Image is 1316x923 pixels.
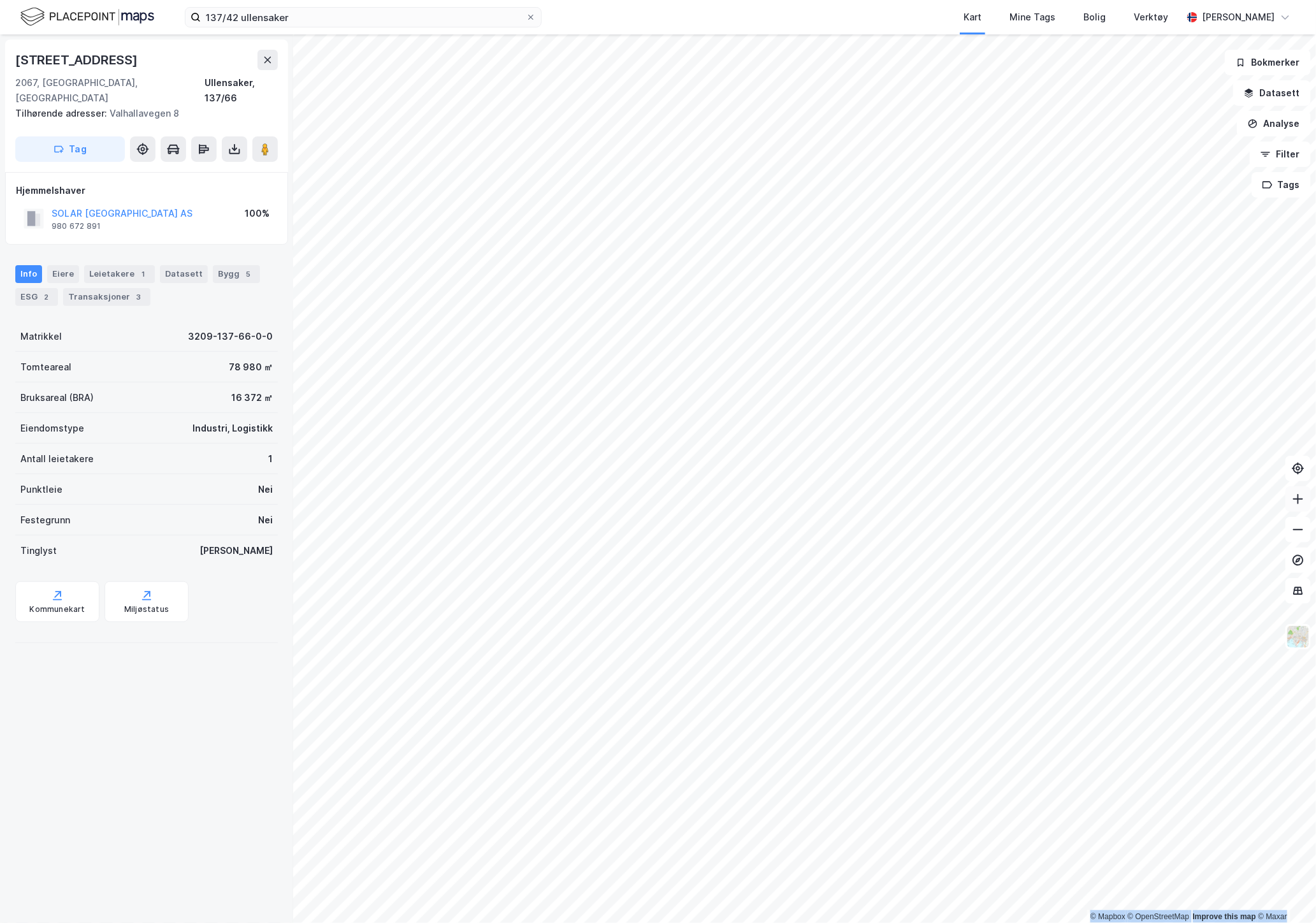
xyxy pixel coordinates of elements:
[15,108,110,119] span: Tilhørende adresser:
[15,265,42,283] div: Info
[231,390,273,405] div: 16 372 ㎡
[1083,10,1106,25] div: Bolig
[1193,912,1256,921] a: Improve this map
[15,136,125,162] button: Tag
[1134,10,1168,25] div: Verktøy
[20,360,71,375] div: Tomteareal
[47,265,79,283] div: Eiere
[137,268,150,280] div: 1
[201,8,526,27] input: Søk på adresse, matrikkel, gårdeiere, leietakere eller personer
[63,288,150,306] div: Transaksjoner
[1225,50,1311,75] button: Bokmerker
[20,512,70,528] div: Festegrunn
[245,206,270,221] div: 100%
[1128,912,1190,921] a: OpenStreetMap
[20,329,62,344] div: Matrikkel
[1252,172,1311,198] button: Tags
[20,482,62,497] div: Punktleie
[258,512,273,528] div: Nei
[15,75,205,106] div: 2067, [GEOGRAPHIC_DATA], [GEOGRAPHIC_DATA]
[40,291,53,303] div: 2
[242,268,255,280] div: 5
[16,183,277,198] div: Hjemmelshaver
[1009,10,1055,25] div: Mine Tags
[1252,862,1316,923] div: Kontrollprogram for chat
[229,360,273,375] div: 78 980 ㎡
[258,482,273,497] div: Nei
[268,451,273,467] div: 1
[205,75,278,106] div: Ullensaker, 137/66
[84,265,155,283] div: Leietakere
[1286,625,1310,649] img: Z
[20,543,57,558] div: Tinglyst
[160,265,208,283] div: Datasett
[199,543,273,558] div: [PERSON_NAME]
[1237,111,1311,136] button: Analyse
[52,221,101,231] div: 980 672 891
[964,10,981,25] div: Kart
[133,291,145,303] div: 3
[192,421,273,436] div: Industri, Logistikk
[1250,142,1311,167] button: Filter
[1203,10,1275,25] div: [PERSON_NAME]
[213,265,260,283] div: Bygg
[1090,912,1125,921] a: Mapbox
[15,50,140,70] div: [STREET_ADDRESS]
[124,604,169,614] div: Miljøstatus
[15,106,268,121] div: Valhallavegen 8
[20,421,84,436] div: Eiendomstype
[1252,862,1316,923] iframe: Chat Widget
[15,288,58,306] div: ESG
[29,604,85,614] div: Kommunekart
[1233,80,1311,106] button: Datasett
[20,6,154,28] img: logo.f888ab2527a4732fd821a326f86c7f29.svg
[20,390,94,405] div: Bruksareal (BRA)
[20,451,94,467] div: Antall leietakere
[188,329,273,344] div: 3209-137-66-0-0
